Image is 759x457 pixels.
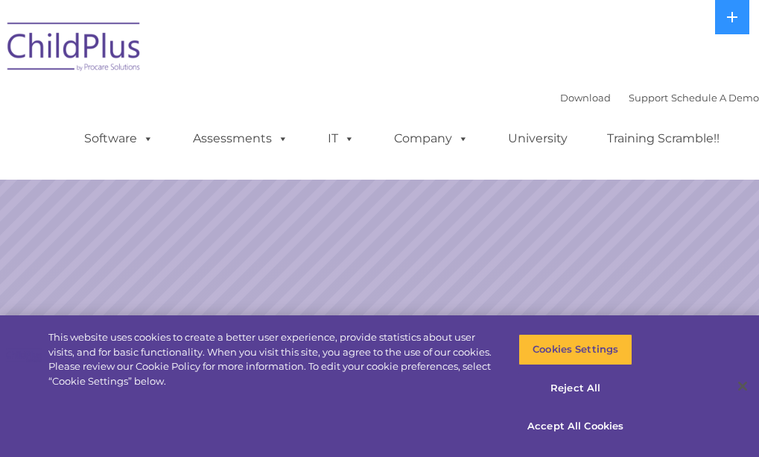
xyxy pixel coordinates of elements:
[629,92,668,104] a: Support
[671,92,759,104] a: Schedule A Demo
[493,124,582,154] a: University
[518,334,632,365] button: Cookies Settings
[48,330,496,388] div: This website uses cookies to create a better user experience, provide statistics about user visit...
[560,92,759,104] font: |
[518,373,632,404] button: Reject All
[726,370,759,403] button: Close
[313,124,369,154] a: IT
[518,411,632,442] button: Accept All Cookies
[178,124,303,154] a: Assessments
[379,124,483,154] a: Company
[560,92,611,104] a: Download
[592,124,734,154] a: Training Scramble!!
[69,124,168,154] a: Software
